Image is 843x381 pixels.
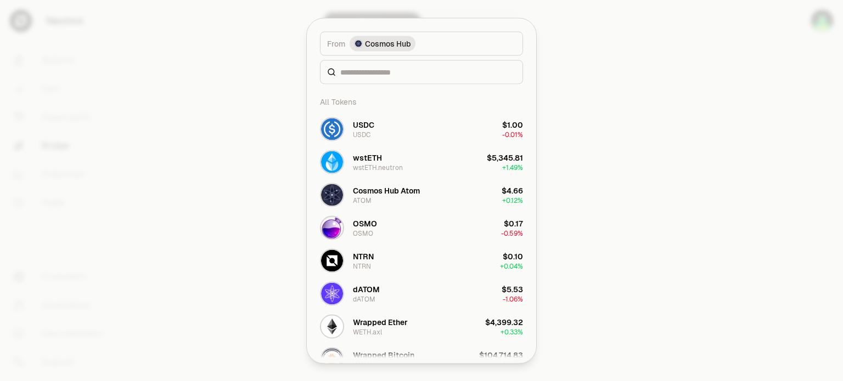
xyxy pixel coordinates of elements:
button: NTRN LogoNTRNNTRN$0.10+0.04% [313,244,530,277]
div: dATOM [353,294,375,303]
div: OSMO [353,229,373,237]
img: NTRN Logo [321,249,343,271]
div: OSMO [353,218,377,229]
div: WBTC.axl [353,360,382,369]
img: WETH.axl Logo [321,315,343,337]
div: Wrapped Ether [353,316,408,327]
span: 0.00% [503,360,523,369]
span: + 0.04% [500,261,523,270]
div: $0.17 [504,218,523,229]
div: wstETH [353,152,382,163]
button: WBTC.axl LogoWrapped BitcoinWBTC.axl$104,714.830.00% [313,343,530,376]
div: $4,399.32 [485,316,523,327]
span: + 0.33% [501,327,523,336]
div: $5.53 [502,283,523,294]
div: $0.10 [503,251,523,261]
button: USDC LogoUSDCUSDC$1.00-0.01% [313,112,530,145]
div: wstETH.neutron [353,163,403,172]
img: Cosmos Hub Logo [355,40,362,47]
button: ATOM LogoCosmos Hub AtomATOM$4.66+0.12% [313,178,530,211]
div: All Tokens [313,90,530,112]
span: Cosmos Hub [365,38,411,49]
span: -0.59% [501,229,523,237]
span: From [327,38,345,49]
div: Wrapped Bitcoin [353,349,414,360]
div: WETH.axl [353,327,382,336]
div: Cosmos Hub Atom [353,185,420,196]
span: + 0.12% [502,196,523,204]
div: $104,714.83 [479,349,523,360]
img: dATOM Logo [321,282,343,304]
img: wstETH.neutron Logo [321,151,343,173]
img: USDC Logo [321,118,343,140]
div: $4.66 [502,185,523,196]
img: ATOM Logo [321,184,343,206]
span: + 1.49% [502,163,523,172]
span: -1.06% [503,294,523,303]
div: $1.00 [502,119,523,130]
button: FromCosmos Hub LogoCosmos Hub [320,31,523,55]
div: NTRN [353,251,374,261]
div: NTRN [353,261,371,270]
span: -0.01% [502,130,523,139]
img: WBTC.axl Logo [321,348,343,370]
button: OSMO LogoOSMOOSMO$0.17-0.59% [313,211,530,244]
button: WETH.axl LogoWrapped EtherWETH.axl$4,399.32+0.33% [313,310,530,343]
img: OSMO Logo [321,217,343,238]
div: $5,345.81 [487,152,523,163]
div: ATOM [353,196,372,204]
div: dATOM [353,283,380,294]
div: USDC [353,119,374,130]
button: dATOM LogodATOMdATOM$5.53-1.06% [313,277,530,310]
button: wstETH.neutron LogowstETHwstETH.neutron$5,345.81+1.49% [313,145,530,178]
div: USDC [353,130,370,139]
